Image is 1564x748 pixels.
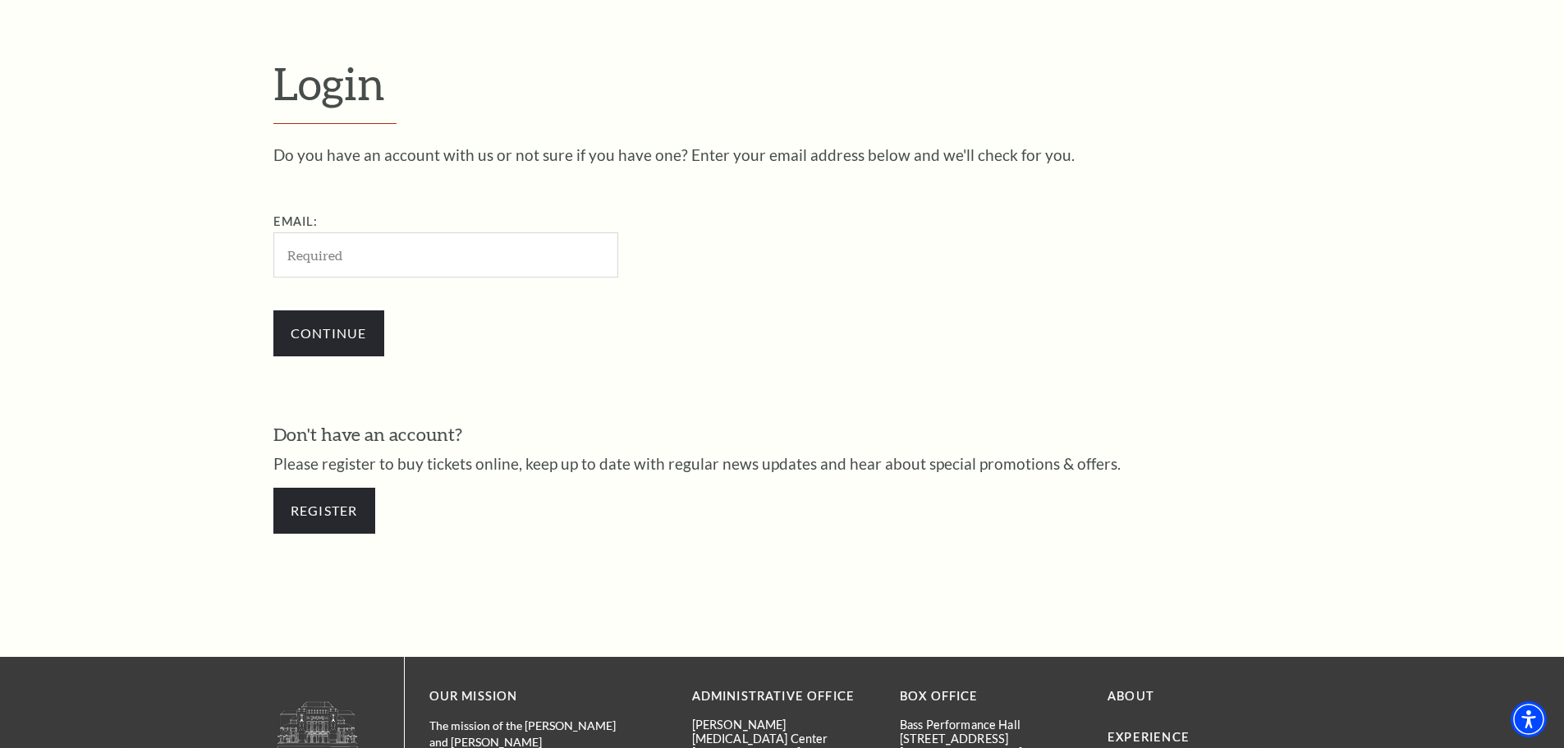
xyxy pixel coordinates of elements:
p: [STREET_ADDRESS] [900,732,1083,746]
h3: Don't have an account? [273,422,1291,447]
p: Administrative Office [692,686,875,707]
a: Experience [1108,730,1190,744]
p: Bass Performance Hall [900,718,1083,732]
p: BOX OFFICE [900,686,1083,707]
p: Please register to buy tickets online, keep up to date with regular news updates and hear about s... [273,456,1291,471]
a: About [1108,689,1154,703]
p: Do you have an account with us or not sure if you have one? Enter your email address below and we... [273,147,1291,163]
input: Submit button [273,310,384,356]
p: OUR MISSION [429,686,635,707]
input: Required [273,232,618,278]
div: Accessibility Menu [1511,701,1547,737]
p: [PERSON_NAME][MEDICAL_DATA] Center [692,718,875,746]
a: Register [273,488,375,534]
label: Email: [273,214,319,228]
span: Login [273,57,385,109]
